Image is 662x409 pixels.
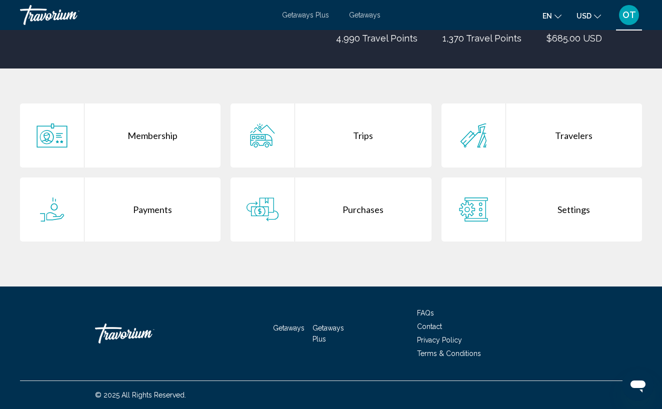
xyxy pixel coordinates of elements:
span: en [542,12,552,20]
div: Membership [84,103,220,167]
p: 4,990 Travel Points [336,33,417,43]
a: Privacy Policy [417,336,462,344]
a: Settings [441,177,642,241]
span: USD [576,12,591,20]
a: Getaways [349,11,380,19]
button: Change currency [576,8,601,23]
span: © 2025 All Rights Reserved. [95,391,186,399]
a: Terms & Conditions [417,349,481,357]
div: Settings [506,177,642,241]
a: Payments [20,177,220,241]
div: Travelers [506,103,642,167]
a: Getaways Plus [312,324,344,343]
div: Purchases [295,177,431,241]
a: Trips [230,103,431,167]
button: Change language [542,8,561,23]
button: User Menu [616,4,642,25]
a: Travorium [20,5,272,25]
p: $685.00 USD [546,33,602,43]
a: Travelers [441,103,642,167]
a: FAQs [417,309,434,317]
a: Membership [20,103,220,167]
span: OT [622,10,636,20]
a: Getaways Plus [282,11,329,19]
p: 1,370 Travel Points [442,33,521,43]
a: Contact [417,322,442,330]
div: Payments [84,177,220,241]
a: Travorium [95,318,195,348]
a: Purchases [230,177,431,241]
div: Trips [295,103,431,167]
a: Getaways [273,324,304,332]
iframe: Кнопка запуска окна обмена сообщениями [622,369,654,401]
